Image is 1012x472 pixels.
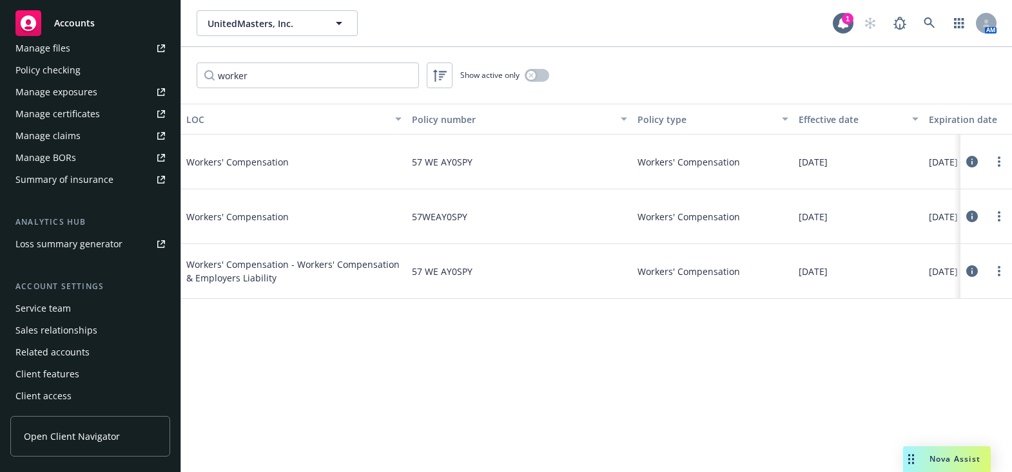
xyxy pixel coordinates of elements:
div: Summary of insurance [15,169,113,190]
a: Report a Bug [887,10,913,36]
a: more [991,263,1007,279]
a: Switch app [946,10,972,36]
div: Client features [15,364,79,384]
a: Manage BORs [10,147,170,168]
div: LOC [186,113,387,126]
div: Analytics hub [10,216,170,229]
div: Policy type [637,113,774,126]
span: [DATE] [799,155,828,169]
span: [DATE] [929,265,958,278]
button: LOC [181,104,407,135]
button: UnitedMasters, Inc. [197,10,358,36]
span: Open Client Navigator [24,430,120,443]
span: 57 WE AY0SPY [412,265,472,278]
a: Manage certificates [10,104,170,124]
a: Client features [10,364,170,384]
span: Workers' Compensation [637,155,740,169]
div: Policy checking [15,60,81,80]
span: 57 WE AY0SPY [412,155,472,169]
a: more [991,209,1007,224]
span: [DATE] [799,265,828,278]
div: 1 [842,13,853,24]
a: Sales relationships [10,320,170,341]
button: Nova Assist [903,446,991,472]
div: Related accounts [15,342,90,363]
div: Manage files [15,38,70,59]
a: more [991,154,1007,169]
a: Client access [10,386,170,406]
div: Manage certificates [15,104,100,124]
span: [DATE] [929,155,958,169]
div: Service team [15,298,71,319]
span: Workers' Compensation [186,210,380,223]
a: Related accounts [10,342,170,363]
span: Nova Assist [929,453,980,464]
a: Accounts [10,5,170,41]
a: Summary of insurance [10,169,170,190]
span: Show active only [460,70,520,80]
div: Sales relationships [15,320,97,341]
a: Manage claims [10,126,170,146]
a: Service team [10,298,170,319]
span: Accounts [54,18,95,28]
div: Manage claims [15,126,81,146]
div: Drag to move [903,446,919,472]
span: Workers' Compensation [637,210,740,223]
a: Start snowing [857,10,883,36]
div: Manage BORs [15,147,76,168]
span: [DATE] [929,210,958,223]
div: Account settings [10,280,170,293]
div: Effective date [799,113,904,126]
div: Manage exposures [15,82,97,102]
span: [DATE] [799,210,828,223]
span: Workers' Compensation [637,265,740,278]
div: Loss summary generator [15,234,122,254]
span: Workers' Compensation [186,155,380,169]
a: Search [917,10,942,36]
span: UnitedMasters, Inc. [208,17,319,30]
div: Client access [15,386,72,406]
button: Effective date [793,104,924,135]
span: Workers' Compensation - Workers' Compensation & Employers Liability [186,258,402,285]
div: Policy number [412,113,613,126]
span: 57WEAY0SPY [412,210,467,223]
button: Policy number [407,104,632,135]
a: Manage files [10,38,170,59]
a: Policy checking [10,60,170,80]
button: Policy type [632,104,793,135]
input: Filter by keyword... [197,62,419,88]
a: Loss summary generator [10,234,170,254]
a: Manage exposures [10,82,170,102]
